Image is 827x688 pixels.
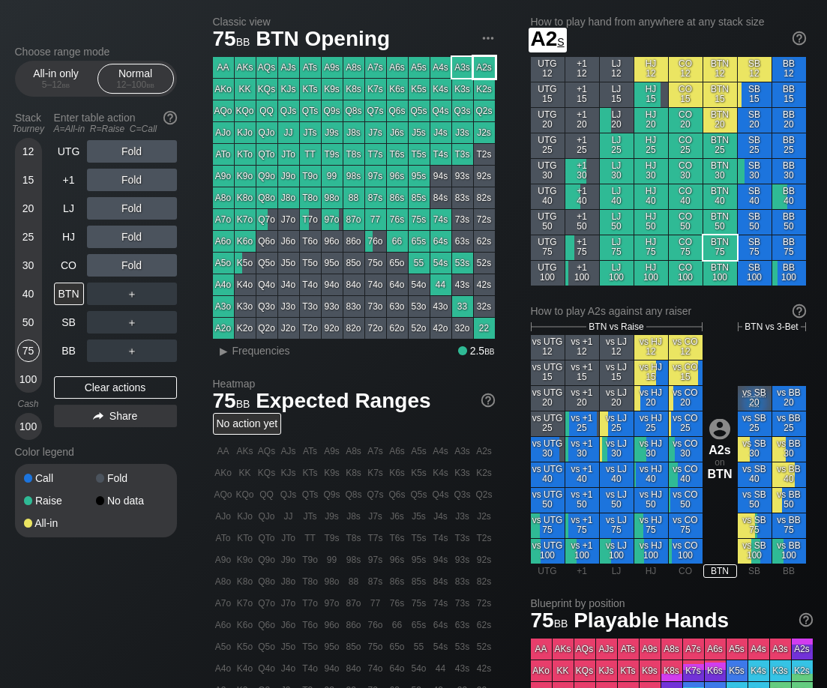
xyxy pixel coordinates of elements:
[452,144,473,165] div: T3s
[387,166,408,187] div: 96s
[474,296,495,317] div: 32s
[213,231,234,252] div: A6o
[703,235,737,260] div: BTN 75
[474,144,495,165] div: T2s
[322,100,343,121] div: Q9s
[430,318,451,339] div: 42o
[565,108,599,133] div: +1 20
[322,209,343,230] div: 97o
[772,57,806,82] div: BB 12
[213,16,495,28] h2: Classic view
[87,140,177,163] div: Fold
[772,210,806,235] div: BB 50
[452,57,473,78] div: A3s
[452,122,473,143] div: J3s
[772,235,806,260] div: BB 75
[430,253,451,274] div: 54s
[557,32,564,49] span: s
[772,133,806,158] div: BB 25
[146,79,154,90] span: bb
[452,274,473,295] div: 43s
[738,82,772,107] div: SB 15
[634,82,668,107] div: HJ 15
[213,274,234,295] div: A4o
[365,274,386,295] div: 74o
[365,296,386,317] div: 73o
[343,166,364,187] div: 98s
[409,166,430,187] div: 95s
[17,140,40,163] div: 12
[322,318,343,339] div: 92o
[365,231,386,252] div: 76o
[738,108,772,133] div: SB 20
[322,187,343,208] div: 98o
[387,209,408,230] div: 76s
[387,57,408,78] div: A6s
[256,231,277,252] div: Q6o
[278,79,299,100] div: KJs
[798,612,814,628] img: help.32db89a4.svg
[235,274,256,295] div: K4o
[409,209,430,230] div: 75s
[452,79,473,100] div: K3s
[17,311,40,334] div: 50
[634,57,668,82] div: HJ 12
[278,209,299,230] div: J7o
[634,261,668,286] div: HJ 100
[703,82,737,107] div: BTN 15
[343,79,364,100] div: K8s
[96,495,168,506] div: No data
[738,133,772,158] div: SB 25
[87,311,177,334] div: ＋
[365,79,386,100] div: K7s
[322,296,343,317] div: 93o
[300,296,321,317] div: T3o
[474,253,495,274] div: 52s
[278,57,299,78] div: AJs
[669,159,703,184] div: CO 30
[24,518,96,528] div: All-in
[300,79,321,100] div: KTs
[87,254,177,277] div: Fold
[256,296,277,317] div: Q3o
[9,124,48,134] div: Tourney
[474,100,495,121] div: Q2s
[278,100,299,121] div: QJs
[17,169,40,191] div: 15
[235,166,256,187] div: K9o
[25,79,88,90] div: 5 – 12
[772,261,806,286] div: BB 100
[565,82,599,107] div: +1 15
[235,209,256,230] div: K7o
[531,57,565,82] div: UTG 12
[278,274,299,295] div: J4o
[669,108,703,133] div: CO 20
[531,108,565,133] div: UTG 20
[474,209,495,230] div: 72s
[278,187,299,208] div: J8o
[531,133,565,158] div: UTG 25
[343,144,364,165] div: T8s
[531,184,565,209] div: UTG 40
[322,79,343,100] div: K9s
[387,274,408,295] div: 64o
[703,261,737,286] div: BTN 100
[87,169,177,191] div: Fold
[104,79,167,90] div: 12 – 100
[256,274,277,295] div: Q4o
[365,122,386,143] div: J7s
[738,210,772,235] div: SB 50
[531,16,806,28] h2: How to play hand from anywhere at any stack size
[791,303,808,319] img: help.32db89a4.svg
[387,144,408,165] div: T6s
[300,274,321,295] div: T4o
[300,166,321,187] div: T9o
[430,209,451,230] div: 74s
[54,283,84,305] div: BTN
[96,473,168,483] div: Fold
[474,187,495,208] div: 82s
[474,122,495,143] div: J2s
[634,184,668,209] div: HJ 40
[738,235,772,260] div: SB 75
[531,159,565,184] div: UTG 30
